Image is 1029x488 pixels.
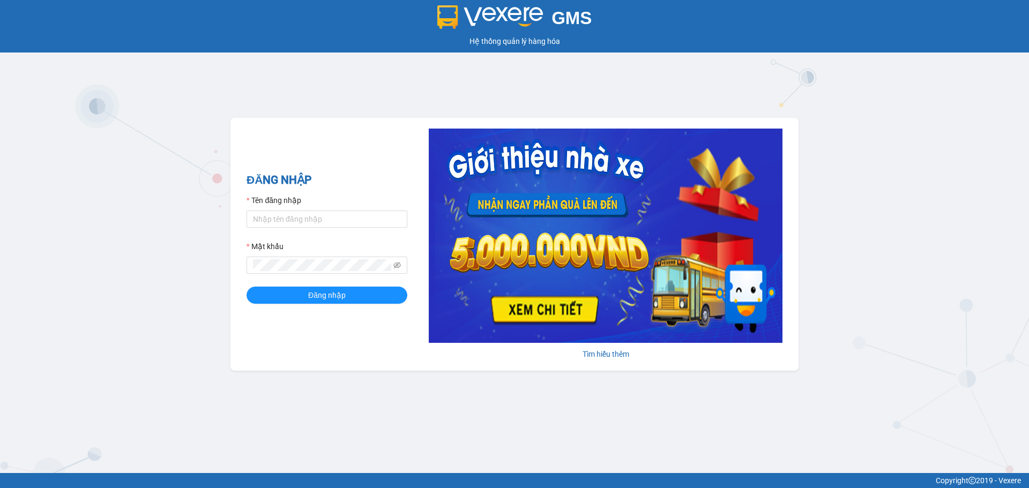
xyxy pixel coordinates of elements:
h2: ĐĂNG NHẬP [247,171,407,189]
span: Đăng nhập [308,289,346,301]
input: Mật khẩu [253,259,391,271]
span: copyright [968,477,976,484]
div: Copyright 2019 - Vexere [8,475,1021,486]
button: Đăng nhập [247,287,407,304]
div: Tìm hiểu thêm [429,348,782,360]
span: GMS [551,8,592,28]
div: Hệ thống quản lý hàng hóa [3,35,1026,47]
span: eye-invisible [393,261,401,269]
input: Tên đăng nhập [247,211,407,228]
a: GMS [437,16,592,25]
img: logo 2 [437,5,543,29]
img: banner-0 [429,129,782,343]
label: Mật khẩu [247,241,284,252]
label: Tên đăng nhập [247,194,301,206]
